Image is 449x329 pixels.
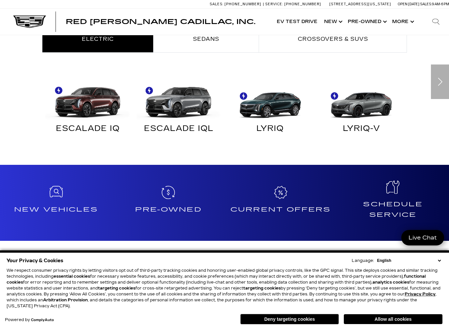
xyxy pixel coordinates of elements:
[115,204,222,215] h4: Pre-Owned
[240,314,339,324] button: Deny targeting cookies
[3,204,110,215] h4: New Vehicles
[273,9,321,35] a: EV Test Drive
[154,26,259,52] a: Sedans
[13,15,46,28] img: Cadillac Dark Logo with Cadillac White Text
[225,78,316,139] a: LYRIQ LYRIQ
[112,170,225,236] a: Pre-Owned
[321,126,402,134] div: LYRIQ-V
[66,18,255,26] span: Red [PERSON_NAME] Cadillac, Inc.
[432,2,449,6] span: 9 AM-6 PM
[340,199,447,220] h4: Schedule Service
[298,36,368,42] span: Crossovers & SUVs
[7,256,63,265] span: Your Privacy & Cookies
[398,2,419,6] span: Open [DATE]
[82,36,114,42] span: Electric
[319,78,404,121] img: LYRIQ-V
[210,2,263,6] a: Sales: [PHONE_NUMBER]
[43,298,88,302] strong: Arbitration Provision
[329,2,391,6] a: [STREET_ADDRESS][US_STATE]
[431,64,449,99] div: Next slide
[225,170,337,236] a: Current Offers
[375,258,442,264] select: Language Select
[45,78,130,121] img: ESCALADE IQ
[263,2,323,6] a: Service: [PHONE_NUMBER]
[31,318,54,322] a: ComplyAuto
[321,9,344,35] a: New
[54,274,90,279] strong: essential cookies
[259,26,407,52] a: Crossovers & SUVs
[7,267,442,309] p: We respect consumer privacy rights by letting visitors opt out of third-party tracking cookies an...
[405,292,436,296] a: Privacy Policy
[344,9,389,35] a: Pre-Owned
[42,26,153,52] a: Electric
[133,78,225,139] a: ESCALADE IQL ESCALADE IQL
[389,9,416,35] button: More
[225,2,261,6] span: [PHONE_NUMBER]
[193,36,219,42] span: Sedans
[47,126,129,134] div: ESCALADE IQ
[352,259,374,263] div: Language:
[98,286,135,291] strong: targeting cookies
[229,126,311,134] div: LYRIQ
[5,318,54,322] div: Powered by
[284,2,321,6] span: [PHONE_NUMBER]
[401,230,444,245] a: Live Chat
[405,234,440,241] span: Live Chat
[210,2,224,6] span: Sales:
[228,78,313,121] img: LYRIQ
[227,204,334,215] h4: Current Offers
[344,314,442,324] button: Allow all cookies
[243,286,281,291] strong: targeting cookies
[316,78,407,139] a: LYRIQ-V LYRIQ-V
[420,2,432,6] span: Sales:
[372,280,409,285] strong: analytics cookies
[42,78,133,139] a: ESCALADE IQ ESCALADE IQ
[265,2,283,6] span: Service:
[137,78,222,121] img: ESCALADE IQL
[66,18,255,25] a: Red [PERSON_NAME] Cadillac, Inc.
[138,126,220,134] div: ESCALADE IQL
